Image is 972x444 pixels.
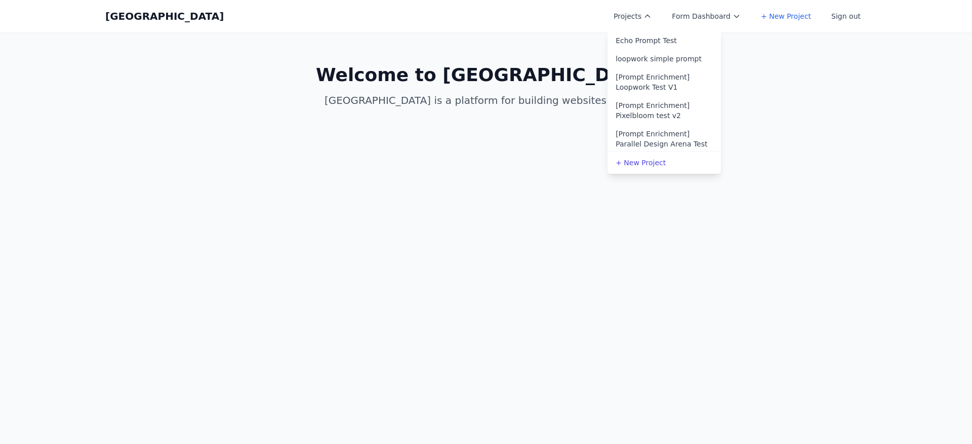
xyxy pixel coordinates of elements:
a: [Prompt Enrichment] Loopwork Test V1 [607,68,721,96]
button: Sign out [825,7,867,25]
p: [GEOGRAPHIC_DATA] is a platform for building websites with AI. [292,93,680,107]
a: + New Project [755,7,817,25]
a: + New Project [607,154,721,172]
button: Projects [607,7,658,25]
a: [Prompt Enrichment] Pixelbloom test v2 [607,96,721,125]
h1: Welcome to [GEOGRAPHIC_DATA] [292,65,680,85]
a: loopwork simple prompt [607,50,721,68]
button: Form Dashboard [666,7,747,25]
a: Echo Prompt Test [607,31,721,50]
a: [Prompt Enrichment] Parallel Design Arena Test [607,125,721,153]
a: [GEOGRAPHIC_DATA] [105,9,224,23]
